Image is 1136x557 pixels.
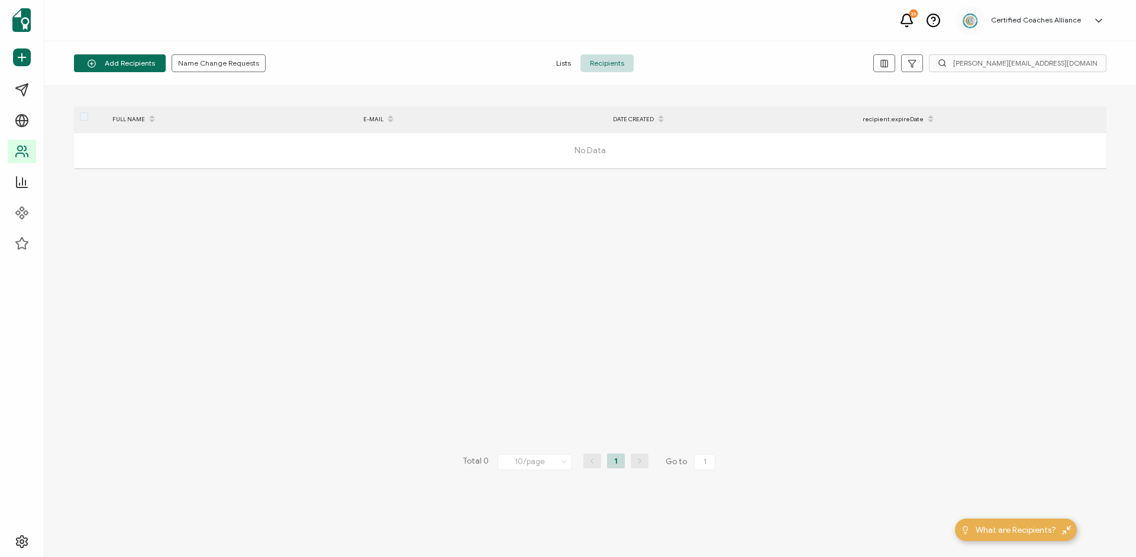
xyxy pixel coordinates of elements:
[580,54,634,72] span: Recipients
[607,454,625,468] li: 1
[172,54,266,72] button: Name Change Requests
[666,454,718,470] span: Go to
[976,524,1056,536] span: What are Recipients?
[547,54,580,72] span: Lists
[1062,526,1071,535] img: minimize-icon.svg
[991,16,1081,24] h5: Certified Coaches Alliance
[498,454,572,470] input: Select
[857,109,1106,129] div: recipient.expireDate
[74,54,166,72] button: Add Recipients
[909,9,918,18] div: 23
[463,454,489,470] span: Total 0
[607,109,857,129] div: DATE CREATED
[106,109,357,129] div: FULL NAME
[357,109,607,129] div: E-MAIL
[332,133,848,169] span: No Data
[1077,500,1136,557] iframe: Chat Widget
[961,12,979,30] img: 2aa27aa7-df99-43f9-bc54-4d90c804c2bd.png
[178,60,259,67] span: Name Change Requests
[929,54,1106,72] input: Search
[12,8,31,32] img: sertifier-logomark-colored.svg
